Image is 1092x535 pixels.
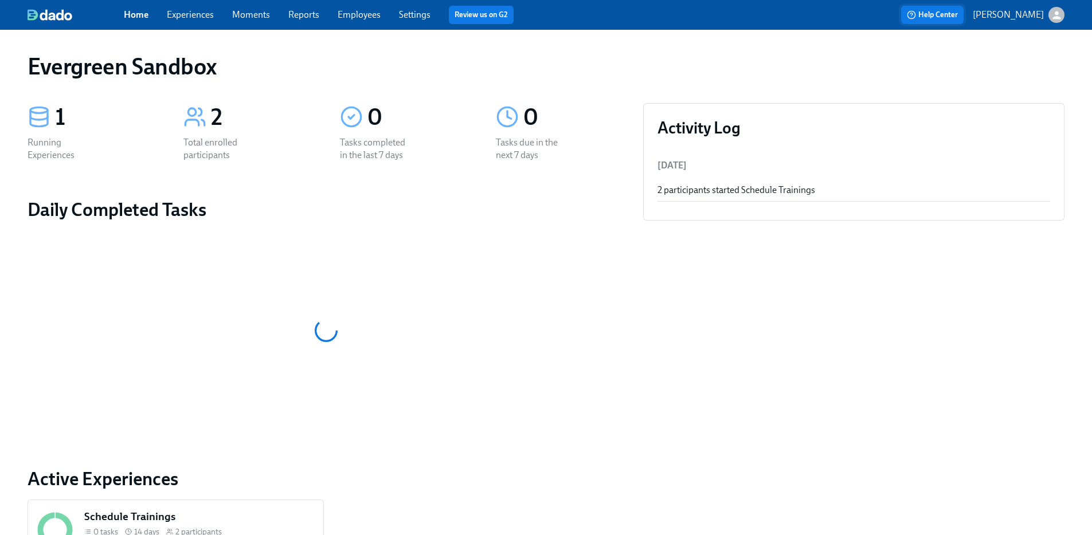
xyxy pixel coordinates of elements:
[496,136,569,162] div: Tasks due in the next 7 days
[211,103,312,132] div: 2
[455,9,508,21] a: Review us on G2
[28,467,625,490] a: Active Experiences
[84,509,314,524] h5: Schedule Trainings
[28,9,124,21] a: dado
[907,9,958,21] span: Help Center
[28,9,72,21] img: dado
[167,9,214,20] a: Experiences
[183,136,257,162] div: Total enrolled participants
[367,103,468,132] div: 0
[55,103,156,132] div: 1
[288,9,319,20] a: Reports
[28,53,217,80] h1: Evergreen Sandbox
[28,136,101,162] div: Running Experiences
[232,9,270,20] a: Moments
[124,9,148,20] a: Home
[973,9,1044,21] p: [PERSON_NAME]
[338,9,381,20] a: Employees
[901,6,964,24] button: Help Center
[340,136,413,162] div: Tasks completed in the last 7 days
[657,117,1050,138] h3: Activity Log
[657,184,1050,196] div: 2 participants started Schedule Trainings
[399,9,430,20] a: Settings
[973,7,1064,23] button: [PERSON_NAME]
[28,198,625,221] h2: Daily Completed Tasks
[449,6,514,24] button: Review us on G2
[657,152,1050,179] li: [DATE]
[523,103,624,132] div: 0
